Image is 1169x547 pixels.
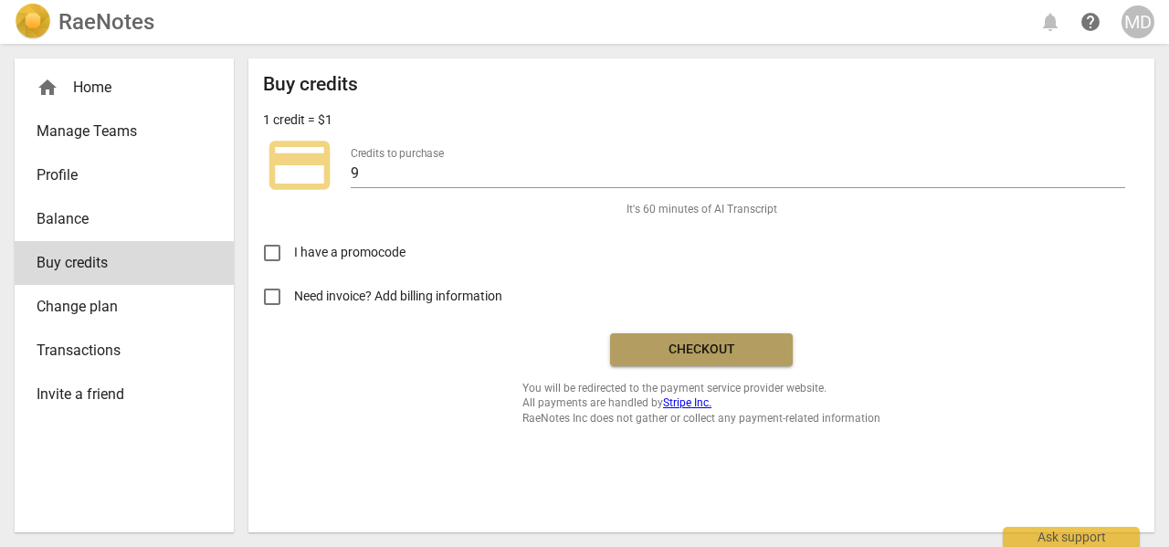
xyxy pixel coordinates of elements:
[15,110,234,153] a: Manage Teams
[37,77,58,99] span: home
[1003,527,1140,547] div: Ask support
[37,208,197,230] span: Balance
[15,329,234,373] a: Transactions
[37,164,197,186] span: Profile
[263,110,332,130] p: 1 credit = $1
[351,148,444,159] label: Credits to purchase
[37,296,197,318] span: Change plan
[1122,5,1154,38] button: MD
[37,384,197,405] span: Invite a friend
[15,285,234,329] a: Change plan
[15,66,234,110] div: Home
[625,341,778,359] span: Checkout
[15,373,234,416] a: Invite a friend
[1074,5,1107,38] a: Help
[15,153,234,197] a: Profile
[37,77,197,99] div: Home
[37,121,197,142] span: Manage Teams
[522,381,880,426] span: You will be redirected to the payment service provider website. All payments are handled by RaeNo...
[294,243,405,262] span: I have a promocode
[263,129,336,202] span: credit_card
[15,4,51,40] img: Logo
[15,4,154,40] a: LogoRaeNotes
[37,252,197,274] span: Buy credits
[627,202,777,217] span: It's 60 minutes of AI Transcript
[294,287,505,306] span: Need invoice? Add billing information
[1079,11,1101,33] span: help
[15,197,234,241] a: Balance
[58,9,154,35] h2: RaeNotes
[263,73,358,96] h2: Buy credits
[15,241,234,285] a: Buy credits
[37,340,197,362] span: Transactions
[610,333,793,366] button: Checkout
[663,396,711,409] a: Stripe Inc.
